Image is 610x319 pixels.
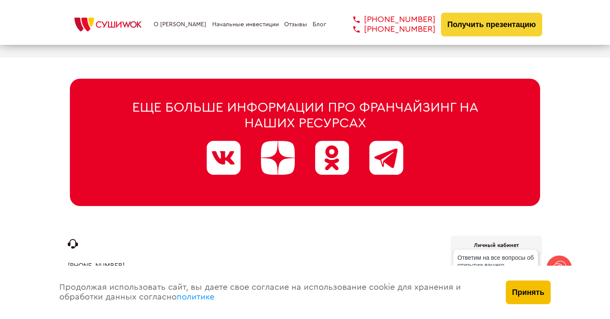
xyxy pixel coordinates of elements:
[110,100,500,131] div: Еще больше информации про франчайзинг на наших ресурсах
[284,21,307,28] a: Отзывы
[68,15,148,34] img: СУШИWOK
[451,236,542,256] a: Личный кабинет
[341,25,435,34] a: [PHONE_NUMBER]
[313,21,326,28] a: Блог
[474,242,519,248] b: Личный кабинет
[341,15,435,25] a: [PHONE_NUMBER]
[154,21,206,28] a: О [PERSON_NAME]
[506,280,551,304] button: Принять
[68,262,125,269] a: [PHONE_NUMBER]
[212,21,279,28] a: Начальные инвестиции
[453,250,538,281] div: Ответим на все вопросы об открытии вашего [PERSON_NAME]!
[441,13,542,36] button: Получить презентацию
[51,266,497,319] div: Продолжая использовать сайт, вы даете свое согласие на использование cookie для хранения и обрабо...
[177,293,214,301] a: политике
